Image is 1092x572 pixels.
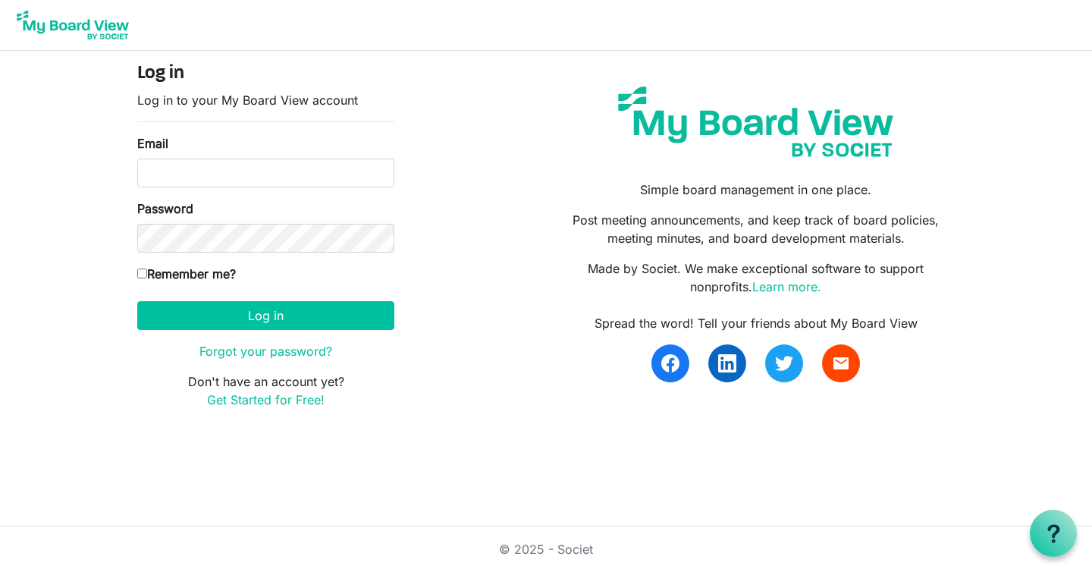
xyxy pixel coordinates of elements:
span: email [832,354,850,372]
h4: Log in [137,63,394,85]
a: email [822,344,860,382]
p: Don't have an account yet? [137,372,394,409]
img: My Board View Logo [12,6,133,44]
label: Email [137,134,168,152]
p: Simple board management in one place. [557,181,955,199]
label: Password [137,200,193,218]
img: facebook.svg [661,354,679,372]
div: Spread the word! Tell your friends about My Board View [557,314,955,332]
img: my-board-view-societ.svg [607,75,905,168]
img: linkedin.svg [718,354,736,372]
a: © 2025 - Societ [499,542,593,557]
p: Log in to your My Board View account [137,91,394,109]
a: Get Started for Free! [207,392,325,407]
a: Learn more. [752,279,821,294]
label: Remember me? [137,265,236,283]
button: Log in [137,301,394,330]
input: Remember me? [137,269,147,278]
p: Made by Societ. We make exceptional software to support nonprofits. [557,259,955,296]
img: twitter.svg [775,354,793,372]
a: Forgot your password? [199,344,332,359]
p: Post meeting announcements, and keep track of board policies, meeting minutes, and board developm... [557,211,955,247]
